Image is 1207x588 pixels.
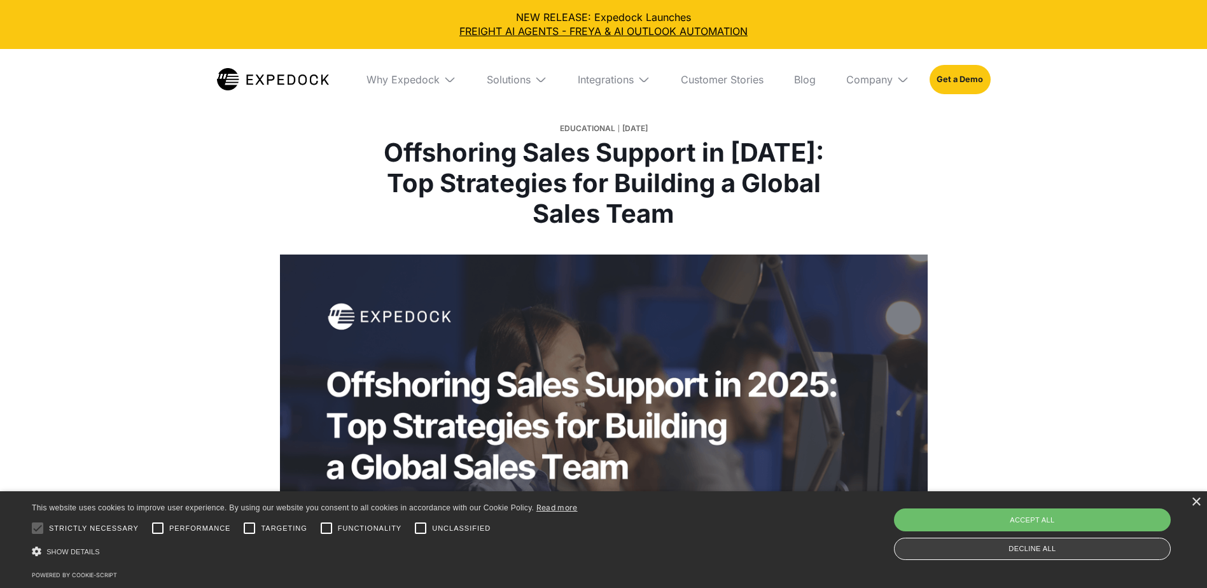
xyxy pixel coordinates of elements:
[894,538,1171,560] div: Decline all
[536,503,578,512] a: Read more
[32,543,578,561] div: Show details
[671,49,774,110] a: Customer Stories
[356,49,466,110] div: Why Expedock
[622,120,648,137] div: [DATE]
[846,73,893,86] div: Company
[487,73,531,86] div: Solutions
[10,10,1197,39] div: NEW RELEASE: Expedock Launches
[477,49,557,110] div: Solutions
[894,508,1171,531] div: Accept all
[10,24,1197,38] a: FREIGHT AI AGENTS - FREYA & AI OUTLOOK AUTOMATION
[261,523,307,534] span: Targeting
[1143,527,1207,588] iframe: Chat Widget
[1191,498,1201,507] div: Close
[366,73,440,86] div: Why Expedock
[568,49,660,110] div: Integrations
[368,137,840,229] h1: Offshoring Sales Support in [DATE]: Top Strategies for Building a Global Sales Team
[46,548,100,556] span: Show details
[836,49,919,110] div: Company
[32,571,117,578] a: Powered by cookie-script
[784,49,826,110] a: Blog
[930,65,990,94] a: Get a Demo
[578,73,634,86] div: Integrations
[32,503,534,512] span: This website uses cookies to improve user experience. By using our website you consent to all coo...
[169,523,231,534] span: Performance
[560,120,615,137] div: Educational
[432,523,491,534] span: Unclassified
[338,523,401,534] span: Functionality
[49,523,139,534] span: Strictly necessary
